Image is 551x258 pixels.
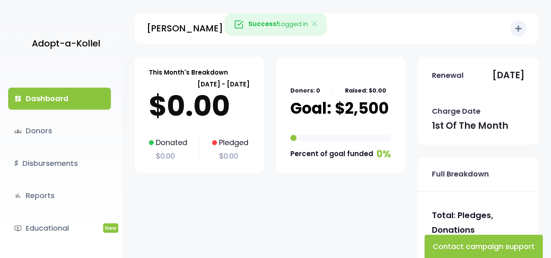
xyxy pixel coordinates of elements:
[103,223,118,233] span: New
[14,128,22,135] span: groups
[425,235,543,258] button: Contact campaign support
[8,185,111,207] a: bar_chartReports
[32,35,100,52] p: Adopt-a-Kollel
[212,136,248,149] p: Pledged
[8,88,111,110] a: dashboardDashboard
[14,225,22,232] i: ondemand_video
[28,24,100,63] a: Adopt-a-Kollel
[147,20,223,37] p: [PERSON_NAME]
[432,105,480,118] p: Charge Date
[432,168,489,181] p: Full Breakdown
[432,208,524,237] p: Total: Pledges, Donations
[149,67,228,78] p: This Month's Breakdown
[248,20,279,28] strong: Success!
[345,86,386,96] p: Raised: $0.00
[8,217,111,239] a: ondemand_videoEducationalNew
[14,95,22,102] i: dashboard
[290,148,373,160] p: Percent of goal funded
[149,90,250,122] p: $0.00
[513,24,523,33] i: add
[149,150,187,163] p: $0.00
[432,118,508,134] p: 1st of the month
[376,145,391,163] p: 0%
[492,67,524,84] p: [DATE]
[14,192,22,199] i: bar_chart
[8,152,111,174] a: $Disbursements
[149,136,187,149] p: Donated
[8,120,111,142] a: groupsDonors
[14,158,18,170] i: $
[212,150,248,163] p: $0.00
[432,69,464,82] p: Renewal
[303,13,327,35] button: Close
[149,79,250,90] p: [DATE] - [DATE]
[290,86,320,96] p: Donors: 0
[510,20,527,37] button: add
[224,13,327,36] div: Logged in
[290,100,389,116] p: Goal: $2,500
